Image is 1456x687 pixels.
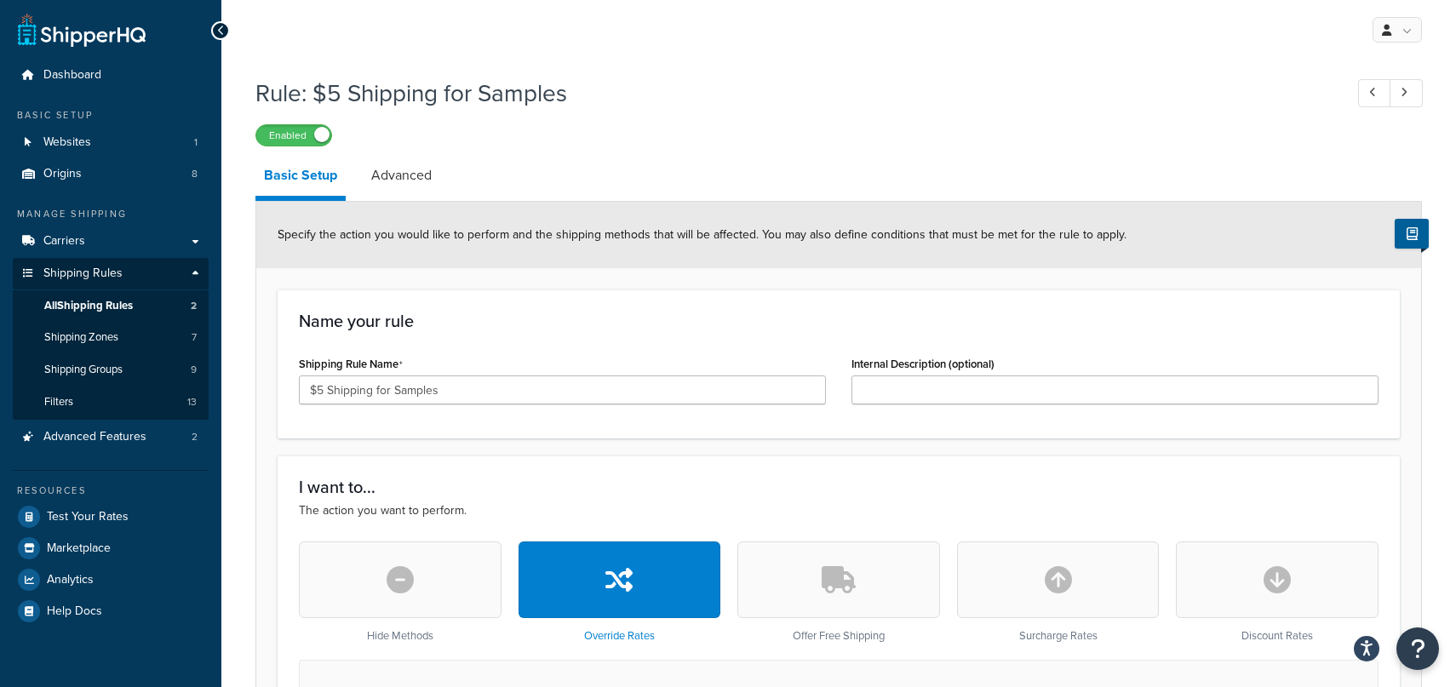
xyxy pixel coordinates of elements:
[43,68,101,83] span: Dashboard
[13,322,209,353] a: Shipping Zones7
[43,167,82,181] span: Origins
[43,430,146,444] span: Advanced Features
[1390,79,1423,107] a: Next Record
[13,258,209,420] li: Shipping Rules
[13,158,209,190] a: Origins8
[194,135,198,150] span: 1
[737,541,940,643] div: Offer Free Shipping
[44,363,123,377] span: Shipping Groups
[192,167,198,181] span: 8
[192,430,198,444] span: 2
[43,234,85,249] span: Carriers
[13,501,209,532] a: Test Your Rates
[299,478,1379,496] h3: I want to...
[851,358,995,370] label: Internal Description (optional)
[13,322,209,353] li: Shipping Zones
[256,125,331,146] label: Enabled
[191,299,197,313] span: 2
[13,354,209,386] li: Shipping Groups
[255,77,1327,110] h1: Rule: $5 Shipping for Samples
[255,155,346,201] a: Basic Setup
[299,541,502,643] div: Hide Methods
[13,484,209,498] div: Resources
[299,312,1379,330] h3: Name your rule
[13,533,209,564] a: Marketplace
[957,541,1160,643] div: Surcharge Rates
[13,127,209,158] li: Websites
[299,501,1379,520] p: The action you want to perform.
[13,207,209,221] div: Manage Shipping
[44,330,118,345] span: Shipping Zones
[13,564,209,595] a: Analytics
[13,421,209,453] a: Advanced Features2
[363,155,440,196] a: Advanced
[47,541,111,556] span: Marketplace
[278,226,1126,243] span: Specify the action you would like to perform and the shipping methods that will be affected. You ...
[1395,219,1429,249] button: Show Help Docs
[13,226,209,257] a: Carriers
[13,127,209,158] a: Websites1
[187,395,197,409] span: 13
[519,541,721,643] div: Override Rates
[47,510,129,524] span: Test Your Rates
[47,604,102,619] span: Help Docs
[191,363,197,377] span: 9
[13,108,209,123] div: Basic Setup
[13,596,209,627] a: Help Docs
[299,358,403,371] label: Shipping Rule Name
[13,290,209,322] a: AllShipping Rules2
[13,421,209,453] li: Advanced Features
[13,386,209,418] li: Filters
[1358,79,1391,107] a: Previous Record
[13,386,209,418] a: Filters13
[13,158,209,190] li: Origins
[192,330,197,345] span: 7
[44,395,73,409] span: Filters
[43,135,91,150] span: Websites
[13,60,209,91] a: Dashboard
[43,266,123,281] span: Shipping Rules
[44,299,133,313] span: All Shipping Rules
[47,573,94,587] span: Analytics
[1176,541,1379,643] div: Discount Rates
[1396,627,1439,670] button: Open Resource Center
[13,354,209,386] a: Shipping Groups9
[13,258,209,289] a: Shipping Rules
